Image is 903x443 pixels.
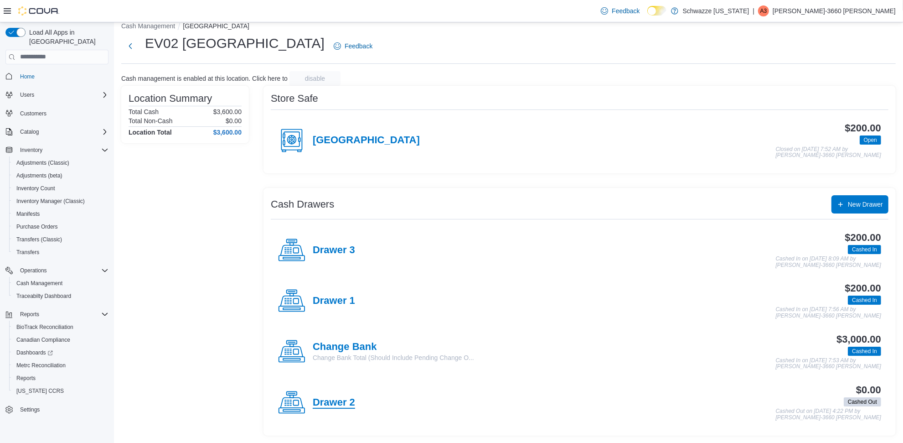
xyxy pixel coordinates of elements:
span: Open [860,136,881,145]
button: Inventory [16,145,46,156]
span: Inventory [16,145,108,156]
button: Canadian Compliance [9,334,112,346]
h3: Store Safe [271,93,318,104]
a: BioTrack Reconciliation [13,322,77,333]
h4: Drawer 2 [313,397,355,409]
button: Cash Management [9,277,112,290]
span: Home [20,73,35,80]
button: disable [289,71,341,86]
span: Cashed Out [844,397,881,407]
h3: Cash Drawers [271,199,334,210]
span: Operations [20,267,47,274]
span: Canadian Compliance [13,334,108,345]
a: Metrc Reconciliation [13,360,69,371]
button: Adjustments (Classic) [9,156,112,169]
span: Customers [20,110,46,117]
button: Cash Management [121,22,175,30]
span: Customers [16,108,108,119]
span: Inventory Count [13,183,108,194]
p: [PERSON_NAME]-3660 [PERSON_NAME] [773,5,896,16]
button: [US_STATE] CCRS [9,385,112,397]
button: Catalog [2,125,112,138]
a: Adjustments (beta) [13,170,66,181]
a: Home [16,71,38,82]
span: Users [20,91,34,99]
button: Customers [2,107,112,120]
button: Manifests [9,208,112,220]
img: Cova [18,6,59,16]
span: Cashed In [848,347,881,356]
span: Inventory Count [16,185,55,192]
span: New Drawer [848,200,883,209]
span: Settings [20,406,40,413]
span: Metrc Reconciliation [13,360,108,371]
button: Inventory Manager (Classic) [9,195,112,208]
span: Inventory Manager (Classic) [13,196,108,207]
button: BioTrack Reconciliation [9,321,112,334]
h3: Location Summary [129,93,212,104]
p: Change Bank Total (Should Include Pending Change O... [313,353,474,362]
span: Load All Apps in [GEOGRAPHIC_DATA] [26,28,108,46]
a: [US_STATE] CCRS [13,386,67,396]
span: Home [16,71,108,82]
a: Manifests [13,208,43,219]
a: Customers [16,108,50,119]
span: Cashed In [848,245,881,254]
span: Canadian Compliance [16,336,70,344]
span: BioTrack Reconciliation [16,323,73,331]
span: Washington CCRS [13,386,108,396]
button: Inventory [2,144,112,156]
span: Cash Management [13,278,108,289]
span: Adjustments (beta) [13,170,108,181]
span: Reports [16,375,36,382]
button: Catalog [16,126,42,137]
a: Purchase Orders [13,221,62,232]
h3: $200.00 [845,123,881,134]
p: Cash management is enabled at this location. Click here to [121,75,288,82]
a: Cash Management [13,278,66,289]
button: Adjustments (beta) [9,169,112,182]
span: Metrc Reconciliation [16,362,66,369]
button: Users [2,89,112,101]
span: Transfers (Classic) [13,234,108,245]
button: Reports [2,308,112,321]
h1: EV02 [GEOGRAPHIC_DATA] [145,34,325,52]
a: Inventory Count [13,183,59,194]
span: Adjustments (Classic) [16,159,69,167]
p: | [753,5,754,16]
nav: An example of EuiBreadcrumbs [121,21,896,32]
a: Canadian Compliance [13,334,74,345]
p: Cashed Out on [DATE] 4:22 PM by [PERSON_NAME]-3660 [PERSON_NAME] [776,408,881,421]
a: Dashboards [13,347,57,358]
span: Inventory Manager (Classic) [16,198,85,205]
button: New Drawer [831,195,888,214]
span: Dashboards [16,349,53,356]
a: Transfers [13,247,43,258]
a: Traceabilty Dashboard [13,291,75,302]
span: Users [16,89,108,100]
a: Inventory Manager (Classic) [13,196,88,207]
button: Traceabilty Dashboard [9,290,112,302]
span: [US_STATE] CCRS [16,387,64,395]
h3: $3,000.00 [836,334,881,345]
input: Dark Mode [647,6,666,16]
button: Home [2,70,112,83]
span: Inventory [20,146,42,154]
span: Cash Management [16,280,62,287]
a: Feedback [330,37,376,55]
span: Dark Mode [647,16,648,16]
button: Next [121,37,139,55]
span: Adjustments (Classic) [13,157,108,168]
span: Reports [13,373,108,384]
span: disable [305,74,325,83]
span: Traceabilty Dashboard [13,291,108,302]
h4: Change Bank [313,341,474,353]
p: Cashed In on [DATE] 7:56 AM by [PERSON_NAME]-3660 [PERSON_NAME] [776,307,881,319]
span: Cashed In [848,296,881,305]
a: Reports [13,373,39,384]
span: Cashed In [852,347,877,355]
span: Open [864,136,877,144]
button: Metrc Reconciliation [9,359,112,372]
a: Dashboards [9,346,112,359]
p: $0.00 [226,117,242,125]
